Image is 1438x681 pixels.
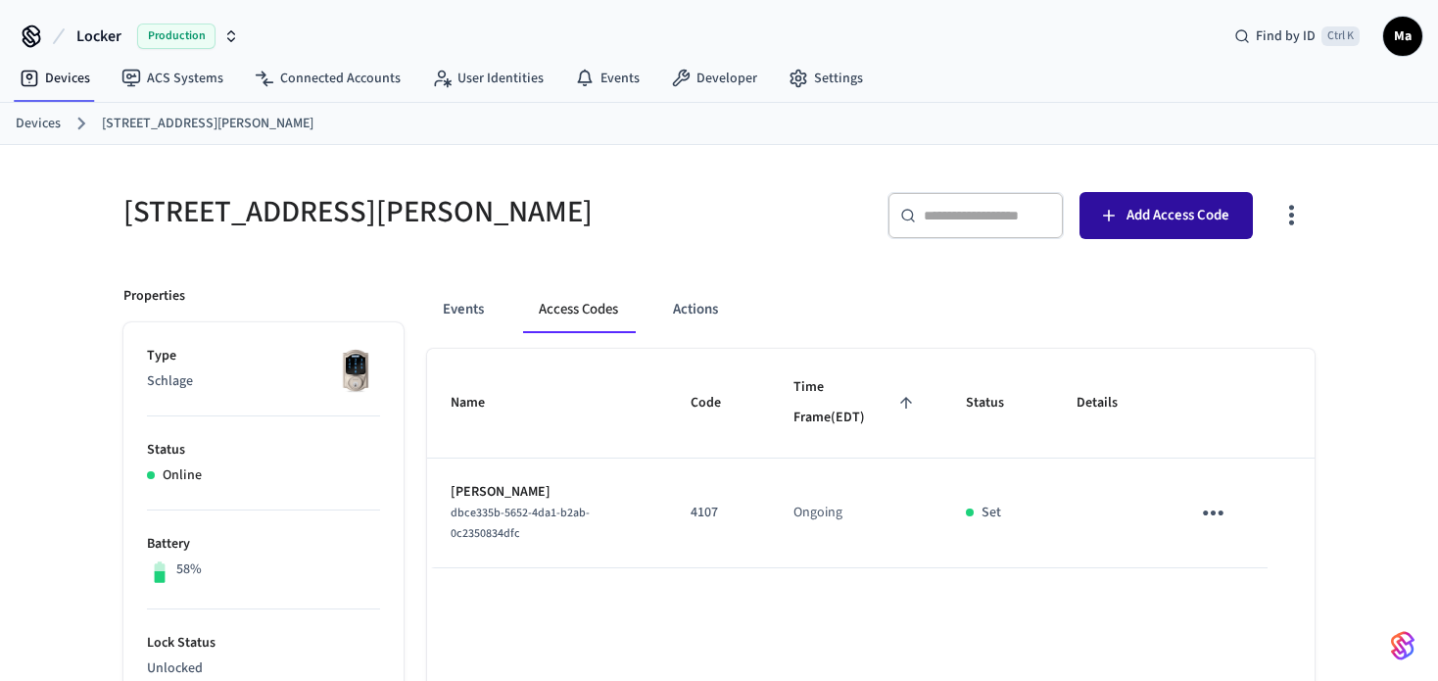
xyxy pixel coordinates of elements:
[773,61,879,96] a: Settings
[982,503,1001,523] p: Set
[147,658,380,679] p: Unlocked
[147,440,380,461] p: Status
[102,114,313,134] a: [STREET_ADDRESS][PERSON_NAME]
[123,192,707,232] h5: [STREET_ADDRESS][PERSON_NAME]
[176,559,202,580] p: 58%
[147,633,380,654] p: Lock Status
[1077,388,1143,418] span: Details
[1079,192,1253,239] button: Add Access Code
[4,61,106,96] a: Devices
[691,388,746,418] span: Code
[427,349,1315,568] table: sticky table
[1126,203,1229,228] span: Add Access Code
[657,286,734,333] button: Actions
[523,286,634,333] button: Access Codes
[691,503,746,523] p: 4107
[966,388,1030,418] span: Status
[655,61,773,96] a: Developer
[123,286,185,307] p: Properties
[427,286,1315,333] div: ant example
[76,24,121,48] span: Locker
[793,372,919,434] span: Time Frame(EDT)
[451,388,510,418] span: Name
[559,61,655,96] a: Events
[1219,19,1375,54] div: Find by IDCtrl K
[1385,19,1420,54] span: Ma
[1321,26,1360,46] span: Ctrl K
[147,371,380,392] p: Schlage
[1256,26,1316,46] span: Find by ID
[147,346,380,366] p: Type
[451,482,644,503] p: [PERSON_NAME]
[416,61,559,96] a: User Identities
[163,465,202,486] p: Online
[1391,630,1414,661] img: SeamLogoGradient.69752ec5.svg
[1383,17,1422,56] button: Ma
[137,24,216,49] span: Production
[16,114,61,134] a: Devices
[331,346,380,395] img: Schlage Sense Smart Deadbolt with Camelot Trim, Front
[147,534,380,555] p: Battery
[451,505,590,542] span: dbce335b-5652-4da1-b2ab-0c2350834dfc
[239,61,416,96] a: Connected Accounts
[106,61,239,96] a: ACS Systems
[427,286,500,333] button: Events
[770,459,942,568] td: Ongoing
